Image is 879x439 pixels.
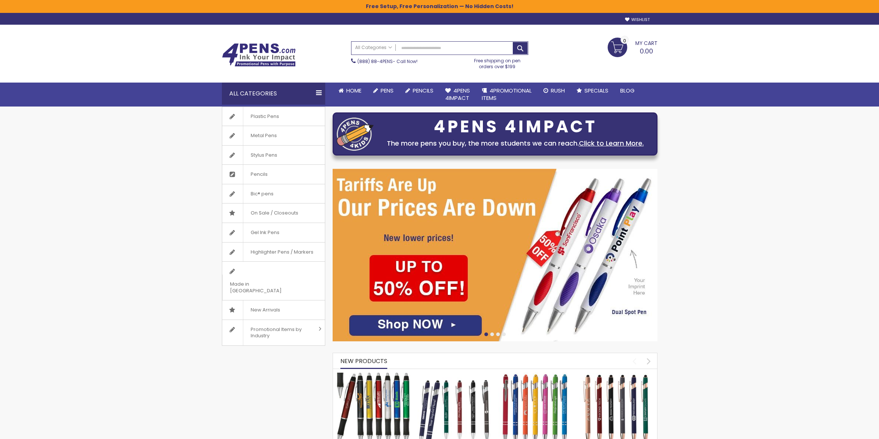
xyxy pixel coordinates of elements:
span: Pencils [243,165,275,184]
span: New Arrivals [243,300,288,320]
span: Rush [551,87,565,94]
a: Bic® pens [222,184,325,203]
a: Made in [GEOGRAPHIC_DATA] [222,262,325,300]
a: Promotional Items by Industry [222,320,325,345]
a: Highlighter Pens / Markers [222,243,325,262]
span: 4Pens 4impact [445,87,470,102]
img: 4Pens Custom Pens and Promotional Products [222,43,296,67]
a: Rush [538,83,571,99]
a: 4Pens4impact [439,83,476,107]
span: New Products [340,357,387,365]
span: Stylus Pens [243,146,285,165]
span: Blog [620,87,635,94]
a: Home [333,83,367,99]
a: Pencils [399,83,439,99]
a: Custom Soft Touch Metal Pen - Stylus Top [418,372,491,379]
span: Made in [GEOGRAPHIC_DATA] [222,275,306,300]
span: On Sale / Closeouts [243,203,306,223]
span: Bic® pens [243,184,281,203]
a: Ellipse Softy Brights with Stylus Pen - Laser [498,372,572,379]
span: Highlighter Pens / Markers [243,243,321,262]
span: Pens [381,87,394,94]
span: Home [346,87,361,94]
span: Promotional Items by Industry [243,320,316,345]
a: Specials [571,83,614,99]
span: Pencils [413,87,433,94]
a: 4PROMOTIONALITEMS [476,83,538,107]
div: next [642,355,655,367]
span: All Categories [355,45,392,50]
img: four_pen_logo.png [337,117,374,151]
a: Pens [367,83,399,99]
div: 4PENS 4IMPACT [377,119,653,135]
div: prev [628,355,641,367]
a: New Arrivals [222,300,325,320]
a: The Barton Custom Pens Special Offer [337,372,410,379]
a: Pencils [222,165,325,184]
a: Ellipse Softy Rose Gold Classic with Stylus Pen - Silver Laser [580,372,653,379]
span: Metal Pens [243,126,284,145]
a: Metal Pens [222,126,325,145]
a: Gel Ink Pens [222,223,325,242]
a: On Sale / Closeouts [222,203,325,223]
span: 0 [623,37,626,44]
img: /cheap-promotional-products.html [333,169,657,341]
div: The more pens you buy, the more students we can reach. [377,138,653,149]
div: Free shipping on pen orders over $199 [466,55,528,70]
a: All Categories [351,42,396,54]
a: Blog [614,83,641,99]
span: - Call Now! [357,58,418,65]
span: 4PROMOTIONAL ITEMS [482,87,532,102]
span: Specials [584,87,608,94]
span: 0.00 [640,46,653,56]
div: All Categories [222,83,325,105]
a: Click to Learn More. [579,139,644,148]
a: Stylus Pens [222,146,325,165]
a: Plastic Pens [222,107,325,126]
a: Wishlist [625,17,650,22]
a: (888) 88-4PENS [357,58,393,65]
span: Gel Ink Pens [243,223,287,242]
span: Plastic Pens [243,107,286,126]
a: 0.00 0 [608,38,657,56]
